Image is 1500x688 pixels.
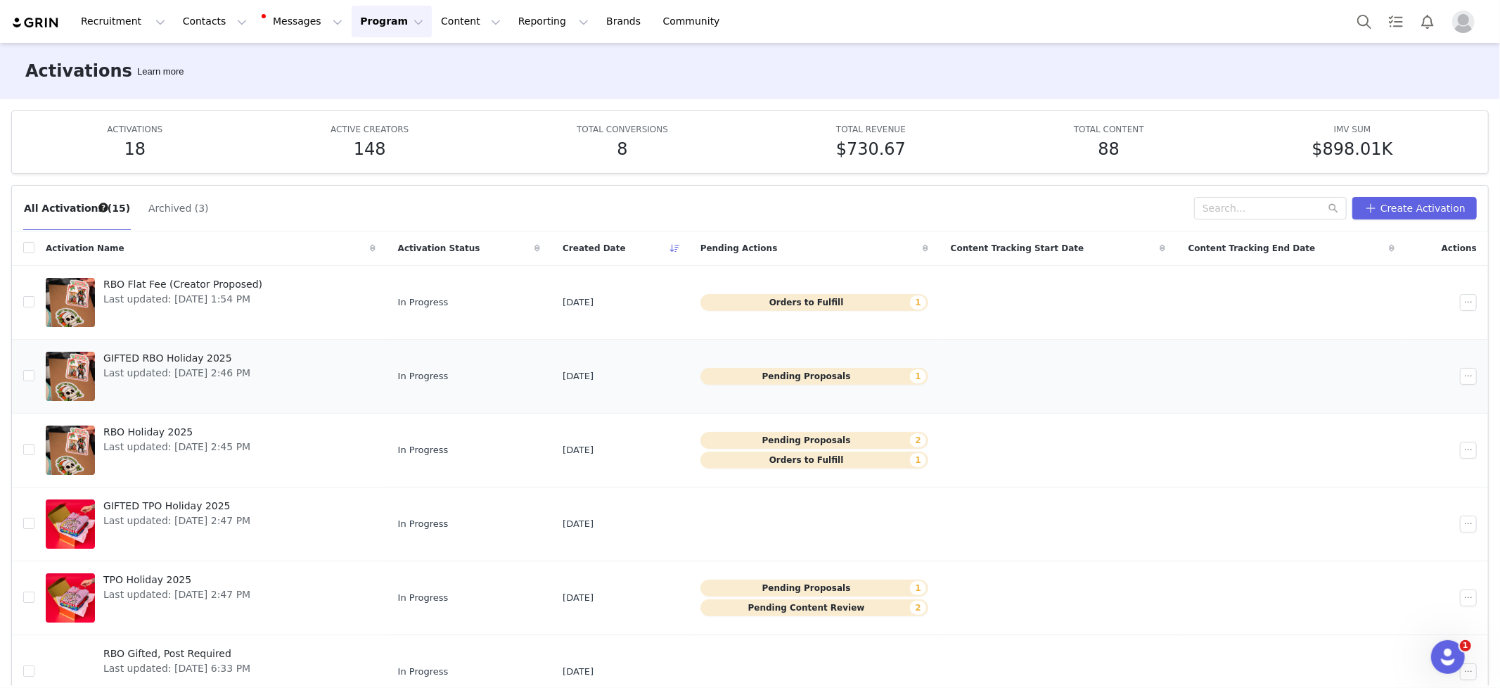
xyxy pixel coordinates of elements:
[1312,136,1393,162] h5: $898.01K
[1098,136,1120,162] h5: 88
[398,369,449,383] span: In Progress
[617,136,627,162] h5: 8
[836,125,906,134] span: TOTAL REVENUE
[354,136,386,162] h5: 148
[700,452,928,469] button: Orders to Fulfill1
[103,425,250,440] span: RBO Holiday 2025
[1334,125,1371,134] span: IMV SUM
[46,274,376,331] a: RBO Flat Fee (Creator Proposed)Last updated: [DATE] 1:54 PM
[1431,640,1465,674] iframe: Intercom live chat
[563,665,594,679] span: [DATE]
[563,591,594,605] span: [DATE]
[103,587,250,602] span: Last updated: [DATE] 2:47 PM
[72,6,174,37] button: Recruitment
[256,6,351,37] button: Messages
[655,6,735,37] a: Community
[432,6,509,37] button: Content
[1444,11,1489,33] button: Profile
[103,661,250,676] span: Last updated: [DATE] 6:33 PM
[398,665,449,679] span: In Progress
[103,351,250,366] span: GIFTED RBO Holiday 2025
[700,580,928,597] button: Pending Proposals1
[1188,242,1316,255] span: Content Tracking End Date
[11,16,60,30] img: grin logo
[103,646,250,661] span: RBO Gifted, Post Required
[103,514,250,528] span: Last updated: [DATE] 2:47 PM
[398,242,480,255] span: Activation Status
[46,348,376,404] a: GIFTED RBO Holiday 2025Last updated: [DATE] 2:46 PM
[1380,6,1411,37] a: Tasks
[107,125,162,134] span: ACTIVATIONS
[700,368,928,385] button: Pending Proposals1
[951,242,1084,255] span: Content Tracking Start Date
[46,242,124,255] span: Activation Name
[836,136,906,162] h5: $730.67
[398,591,449,605] span: In Progress
[23,197,131,219] button: All Activations (15)
[174,6,255,37] button: Contacts
[1328,203,1338,213] i: icon: search
[1406,234,1488,263] div: Actions
[398,443,449,457] span: In Progress
[1074,125,1144,134] span: TOTAL CONTENT
[563,242,626,255] span: Created Date
[46,570,376,626] a: TPO Holiday 2025Last updated: [DATE] 2:47 PM
[134,65,186,79] div: Tooltip anchor
[148,197,210,219] button: Archived (3)
[563,517,594,531] span: [DATE]
[46,496,376,552] a: GIFTED TPO Holiday 2025Last updated: [DATE] 2:47 PM
[103,277,262,292] span: RBO Flat Fee (Creator Proposed)
[563,295,594,310] span: [DATE]
[700,242,778,255] span: Pending Actions
[25,58,132,84] h3: Activations
[398,517,449,531] span: In Progress
[124,136,146,162] h5: 18
[700,294,928,311] button: Orders to Fulfill1
[331,125,409,134] span: ACTIVE CREATORS
[352,6,432,37] button: Program
[46,422,376,478] a: RBO Holiday 2025Last updated: [DATE] 2:45 PM
[1194,197,1347,219] input: Search...
[103,440,250,454] span: Last updated: [DATE] 2:45 PM
[1452,11,1475,33] img: placeholder-profile.jpg
[1349,6,1380,37] button: Search
[97,201,110,214] div: Tooltip anchor
[103,292,262,307] span: Last updated: [DATE] 1:54 PM
[563,369,594,383] span: [DATE]
[510,6,597,37] button: Reporting
[577,125,668,134] span: TOTAL CONVERSIONS
[103,366,250,381] span: Last updated: [DATE] 2:46 PM
[1460,640,1471,651] span: 1
[700,432,928,449] button: Pending Proposals2
[598,6,653,37] a: Brands
[1412,6,1443,37] button: Notifications
[103,573,250,587] span: TPO Holiday 2025
[563,443,594,457] span: [DATE]
[1352,197,1477,219] button: Create Activation
[398,295,449,310] span: In Progress
[700,599,928,616] button: Pending Content Review2
[103,499,250,514] span: GIFTED TPO Holiday 2025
